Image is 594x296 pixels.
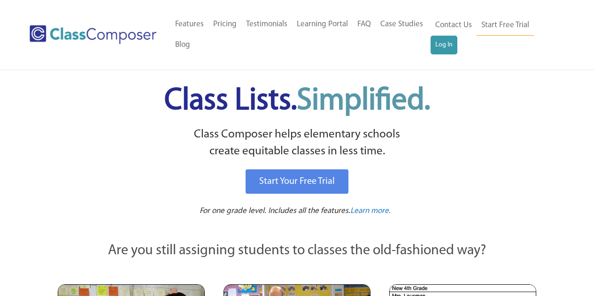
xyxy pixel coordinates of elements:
span: Class Lists. [164,86,430,116]
nav: Header Menu [431,15,557,54]
a: Case Studies [376,14,428,35]
a: Learn more. [350,205,391,217]
a: Pricing [208,14,241,35]
p: Class Composer helps elementary schools create equitable classes in less time. [56,126,538,160]
a: Start Your Free Trial [246,169,348,194]
a: Start Free Trial [477,15,534,36]
a: FAQ [353,14,376,35]
a: Contact Us [431,15,477,36]
span: For one grade level. Includes all the features. [200,207,350,215]
img: Class Composer [30,25,156,44]
nav: Header Menu [170,14,431,55]
span: Learn more. [350,207,391,215]
a: Log In [431,36,457,54]
span: Start Your Free Trial [259,177,335,186]
a: Features [170,14,208,35]
a: Learning Portal [292,14,353,35]
span: Simplified. [297,86,430,116]
p: Are you still assigning students to classes the old-fashioned way? [58,241,537,261]
a: Testimonials [241,14,292,35]
a: Blog [170,35,195,55]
